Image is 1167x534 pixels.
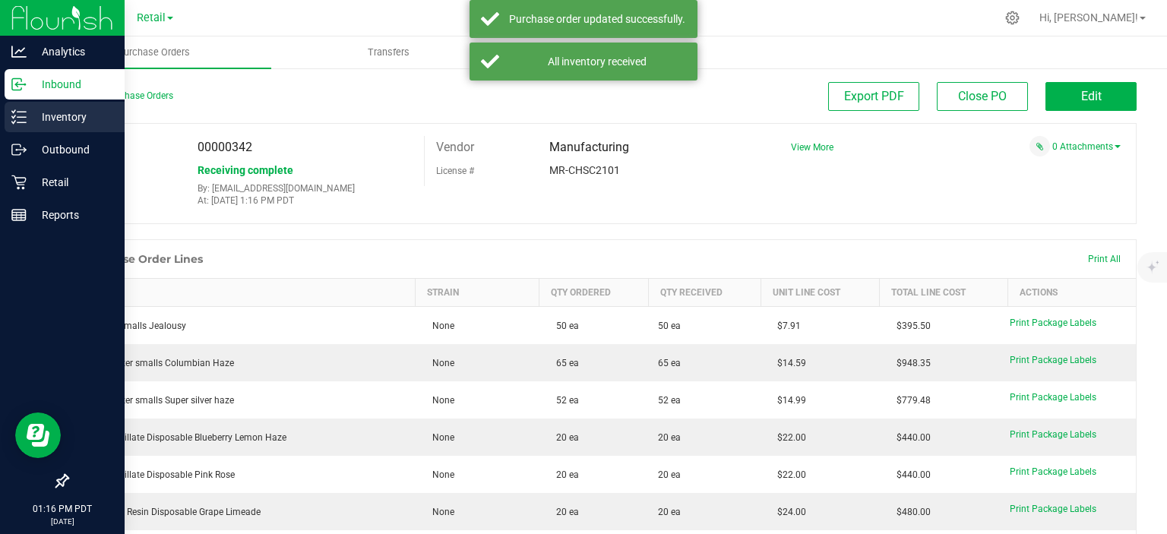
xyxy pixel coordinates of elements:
[549,469,579,480] span: 20 ea
[1039,11,1138,24] span: Hi, [PERSON_NAME]!
[658,431,681,444] span: 20 ea
[425,321,454,331] span: None
[27,108,118,126] p: Inventory
[770,469,806,480] span: $22.00
[508,11,686,27] div: Purchase order updated successfully.
[27,141,118,159] p: Outbound
[658,468,681,482] span: 20 ea
[958,89,1007,103] span: Close PO
[770,358,806,368] span: $14.59
[11,77,27,92] inline-svg: Inbound
[770,432,806,443] span: $22.00
[549,140,629,154] span: Manufacturing
[198,140,252,154] span: 00000342
[508,54,686,69] div: All inventory received
[1007,279,1136,307] th: Actions
[1029,136,1050,156] span: Attach a document
[27,43,118,61] p: Analytics
[761,279,880,307] th: Unit Line Cost
[137,11,166,24] span: Retail
[889,469,931,480] span: $440.00
[11,142,27,157] inline-svg: Outbound
[539,279,649,307] th: Qty Ordered
[1010,429,1096,440] span: Print Package Labels
[770,507,806,517] span: $24.00
[889,507,931,517] span: $480.00
[1081,89,1102,103] span: Edit
[549,432,579,443] span: 20 ea
[889,358,931,368] span: $948.35
[36,36,271,68] a: Purchase Orders
[937,82,1028,111] button: Close PO
[271,36,506,68] a: Transfers
[68,279,416,307] th: Item
[549,395,579,406] span: 52 ea
[828,82,919,111] button: Export PDF
[549,164,620,176] span: MR-CHSC2101
[844,89,904,103] span: Export PDF
[658,319,681,333] span: 50 ea
[7,516,118,527] p: [DATE]
[1010,318,1096,328] span: Print Package Labels
[97,46,210,59] span: Purchase Orders
[7,502,118,516] p: 01:16 PM PDT
[11,44,27,59] inline-svg: Analytics
[11,207,27,223] inline-svg: Reports
[347,46,430,59] span: Transfers
[198,183,412,194] p: By: [EMAIL_ADDRESS][DOMAIN_NAME]
[77,505,406,519] div: Dime Live Resin Disposable Grape Limeade
[425,358,454,368] span: None
[416,279,539,307] th: Strain
[77,393,406,407] div: MM Quarter smalls Super silver haze
[425,507,454,517] span: None
[11,109,27,125] inline-svg: Inventory
[436,160,474,182] label: License #
[83,253,203,265] h1: Purchase Order Lines
[425,395,454,406] span: None
[77,431,406,444] div: Dime Distillate Disposable Blueberry Lemon Haze
[880,279,1008,307] th: Total Line Cost
[15,412,61,458] iframe: Resource center
[549,321,579,331] span: 50 ea
[549,507,579,517] span: 20 ea
[889,432,931,443] span: $440.00
[198,195,412,206] p: At: [DATE] 1:16 PM PDT
[27,173,118,191] p: Retail
[791,142,833,153] a: View More
[770,395,806,406] span: $14.99
[889,395,931,406] span: $779.48
[77,356,406,370] div: MM Quarter smalls Columbian Haze
[658,505,681,519] span: 20 ea
[77,468,406,482] div: Dime Distillate Disposable Pink Rose
[1003,11,1022,25] div: Manage settings
[1010,392,1096,403] span: Print Package Labels
[1052,141,1121,152] a: 0 Attachments
[549,358,579,368] span: 65 ea
[658,356,681,370] span: 65 ea
[27,75,118,93] p: Inbound
[1010,355,1096,365] span: Print Package Labels
[1088,254,1121,264] span: Print All
[1045,82,1137,111] button: Edit
[889,321,931,331] span: $395.50
[770,321,801,331] span: $7.91
[11,175,27,190] inline-svg: Retail
[1010,504,1096,514] span: Print Package Labels
[77,319,406,333] div: DVJ Qrt smalls Jealousy
[658,393,681,407] span: 52 ea
[436,136,474,159] label: Vendor
[649,279,761,307] th: Qty Received
[425,469,454,480] span: None
[1010,466,1096,477] span: Print Package Labels
[425,432,454,443] span: None
[27,206,118,224] p: Reports
[198,164,293,176] span: Receiving complete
